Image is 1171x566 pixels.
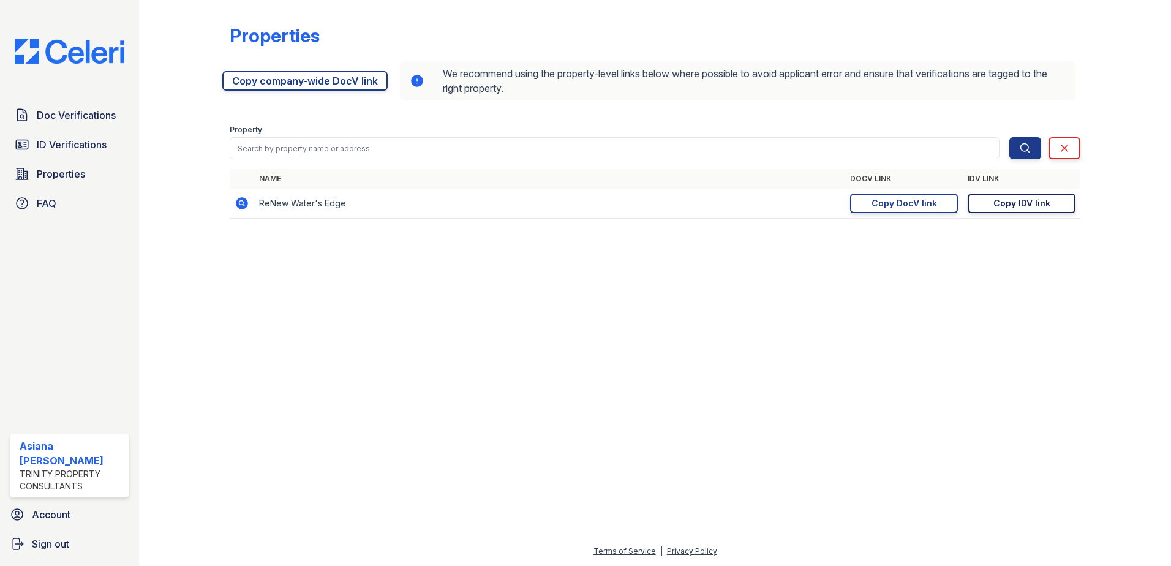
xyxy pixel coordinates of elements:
a: Privacy Policy [667,546,717,556]
a: Copy IDV link [968,194,1075,213]
span: FAQ [37,196,56,211]
div: Copy DocV link [872,197,937,209]
a: Copy DocV link [850,194,958,213]
span: Doc Verifications [37,108,116,123]
div: Copy IDV link [993,197,1050,209]
a: ID Verifications [10,132,129,157]
td: ReNew Water's Edge [254,189,845,219]
div: Properties [230,25,320,47]
div: | [660,546,663,556]
a: Terms of Service [593,546,656,556]
a: Sign out [5,532,134,556]
div: Trinity Property Consultants [20,468,124,492]
th: IDV Link [963,169,1080,189]
input: Search by property name or address [230,137,1000,159]
a: Account [5,502,134,527]
th: Name [254,169,845,189]
a: Properties [10,162,129,186]
th: DocV Link [845,169,963,189]
div: Asiana [PERSON_NAME] [20,439,124,468]
div: We recommend using the property-level links below where possible to avoid applicant error and ens... [400,61,1075,100]
a: Copy company-wide DocV link [222,71,388,91]
img: CE_Logo_Blue-a8612792a0a2168367f1c8372b55b34899dd931a85d93a1a3d3e32e68fde9ad4.png [5,39,134,64]
span: Sign out [32,537,69,551]
span: Account [32,507,70,522]
span: ID Verifications [37,137,107,152]
label: Property [230,125,262,135]
a: Doc Verifications [10,103,129,127]
span: Properties [37,167,85,181]
a: FAQ [10,191,129,216]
